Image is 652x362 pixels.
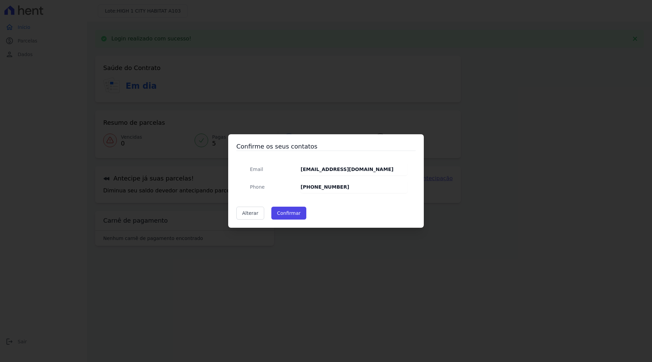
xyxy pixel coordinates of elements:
[250,167,263,172] span: translation missing: pt-BR.public.contracts.modal.confirmation.email
[271,207,307,220] button: Confirmar
[301,184,349,190] strong: [PHONE_NUMBER]
[236,142,416,151] h3: Confirme os seus contatos
[301,167,393,172] strong: [EMAIL_ADDRESS][DOMAIN_NAME]
[236,207,264,220] a: Alterar
[250,184,265,190] span: translation missing: pt-BR.public.contracts.modal.confirmation.phone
